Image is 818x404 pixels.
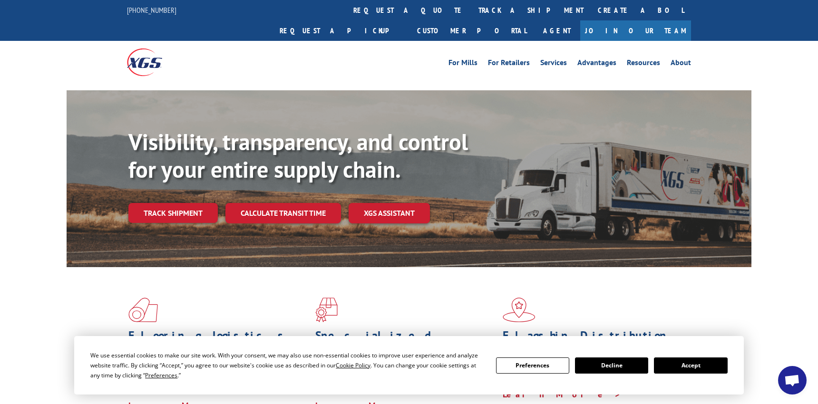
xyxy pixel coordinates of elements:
[74,336,744,394] div: Cookie Consent Prompt
[577,59,616,69] a: Advantages
[410,20,534,41] a: Customer Portal
[575,357,648,374] button: Decline
[315,330,495,357] h1: Specialized Freight Experts
[654,357,727,374] button: Accept
[503,330,682,357] h1: Flagship Distribution Model
[145,371,177,379] span: Preferences
[128,330,308,357] h1: Flooring Logistics Solutions
[503,389,621,400] a: Learn More >
[488,59,530,69] a: For Retailers
[273,20,410,41] a: Request a pickup
[336,361,370,369] span: Cookie Policy
[128,127,468,184] b: Visibility, transparency, and control for your entire supply chain.
[127,5,176,15] a: [PHONE_NUMBER]
[448,59,477,69] a: For Mills
[315,298,338,322] img: xgs-icon-focused-on-flooring-red
[778,366,807,394] div: Open chat
[534,20,580,41] a: Agent
[627,59,660,69] a: Resources
[349,203,430,223] a: XGS ASSISTANT
[128,203,218,223] a: Track shipment
[503,298,536,322] img: xgs-icon-flagship-distribution-model-red
[225,203,341,223] a: Calculate transit time
[580,20,691,41] a: Join Our Team
[90,350,484,380] div: We use essential cookies to make our site work. With your consent, we may also use non-essential ...
[671,59,691,69] a: About
[128,298,158,322] img: xgs-icon-total-supply-chain-intelligence-red
[496,357,569,374] button: Preferences
[540,59,567,69] a: Services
